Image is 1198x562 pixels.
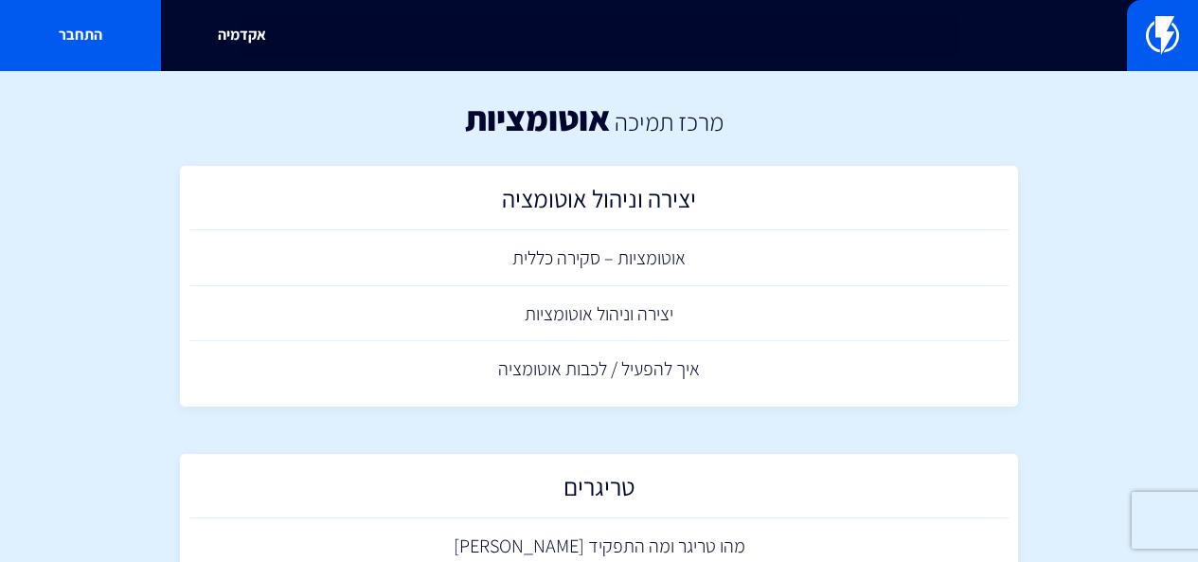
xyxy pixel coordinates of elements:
[199,185,1000,222] h2: יצירה וניהול אוטומציה
[199,473,1000,510] h2: טריגרים
[189,175,1010,231] a: יצירה וניהול אוטומציה
[189,230,1010,286] a: אוטומציות – סקירה כללית
[189,286,1010,342] a: יצירה וניהול אוטומציות
[465,100,610,137] h1: אוטומציות
[189,341,1010,397] a: איך להפעיל / לכבות אוטומציה
[615,105,724,137] a: מרכז תמיכה
[189,463,1010,519] a: טריגרים
[240,14,958,58] input: חיפוש מהיר...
